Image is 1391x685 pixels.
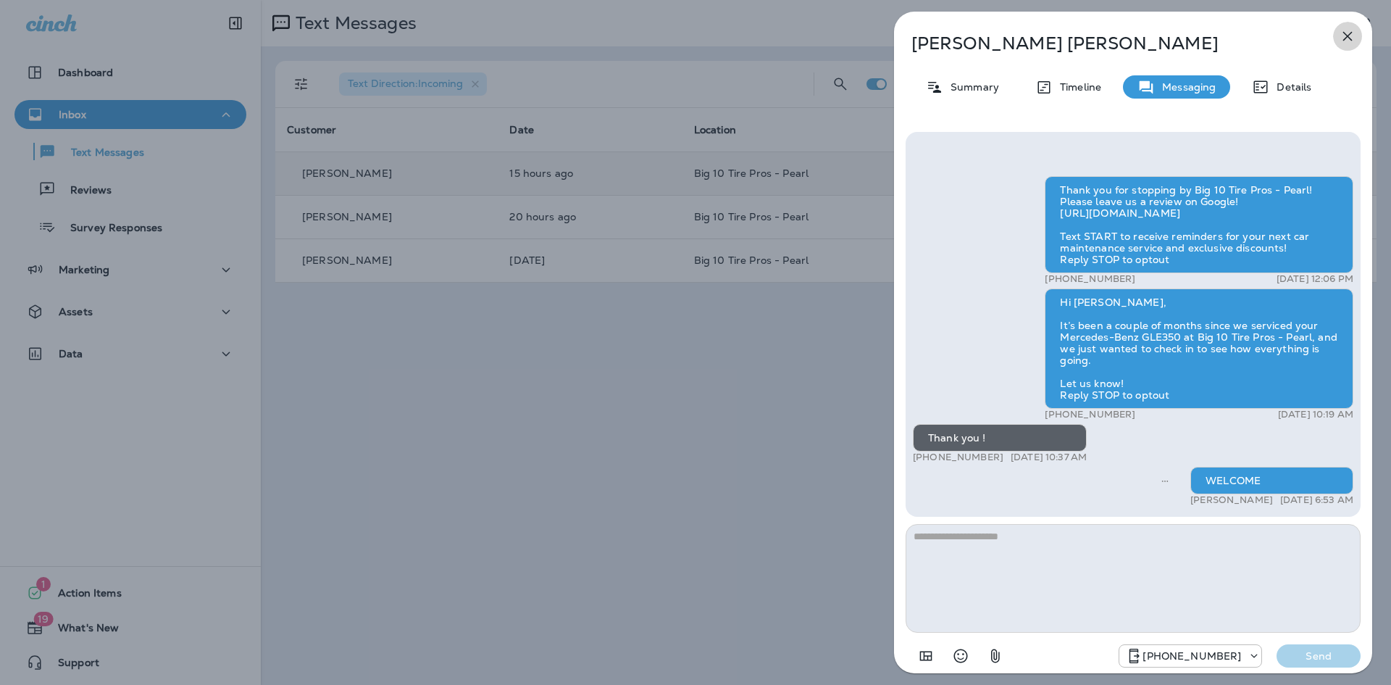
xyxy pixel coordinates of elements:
[1053,81,1101,93] p: Timeline
[1045,273,1135,285] p: [PHONE_NUMBER]
[943,81,999,93] p: Summary
[1190,494,1273,506] p: [PERSON_NAME]
[1278,409,1353,420] p: [DATE] 10:19 AM
[1269,81,1311,93] p: Details
[1280,494,1353,506] p: [DATE] 6:53 AM
[1045,176,1353,273] div: Thank you for stopping by Big 10 Tire Pros - Pearl! Please leave us a review on Google! [URL][DOM...
[1190,467,1353,494] div: WELCOME
[913,424,1087,452] div: Thank you !
[1143,650,1241,662] p: [PHONE_NUMBER]
[911,642,940,671] button: Add in a premade template
[911,33,1307,54] p: [PERSON_NAME] [PERSON_NAME]
[913,452,1003,463] p: [PHONE_NUMBER]
[1119,647,1261,665] div: +1 (601) 647-4599
[1155,81,1216,93] p: Messaging
[1277,273,1353,285] p: [DATE] 12:06 PM
[1045,288,1353,409] div: Hi [PERSON_NAME], It’s been a couple of months since we serviced your Mercedes-Benz GLE350 at Big...
[1011,452,1087,463] p: [DATE] 10:37 AM
[946,642,975,671] button: Select an emoji
[1161,473,1169,486] span: Sent
[1045,409,1135,420] p: [PHONE_NUMBER]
